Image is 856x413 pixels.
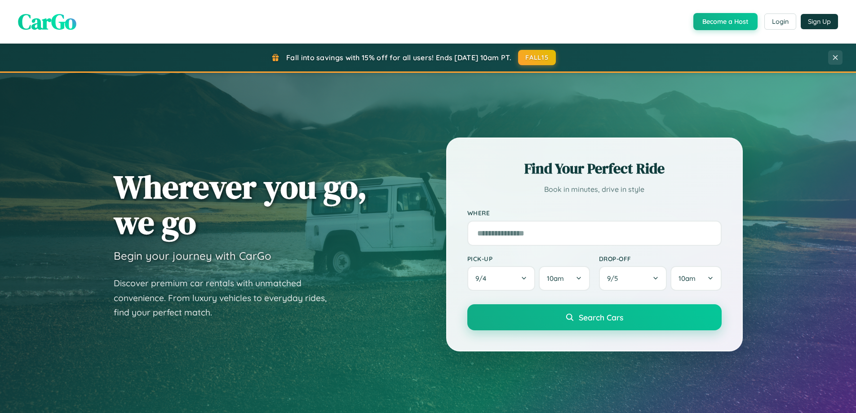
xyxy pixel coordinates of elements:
[670,266,721,291] button: 10am
[607,274,622,283] span: 9 / 5
[114,276,338,320] p: Discover premium car rentals with unmatched convenience. From luxury vehicles to everyday rides, ...
[114,169,367,240] h1: Wherever you go, we go
[547,274,564,283] span: 10am
[579,312,623,322] span: Search Cars
[693,13,758,30] button: Become a Host
[286,53,511,62] span: Fall into savings with 15% off for all users! Ends [DATE] 10am PT.
[518,50,556,65] button: FALL15
[801,14,838,29] button: Sign Up
[467,255,590,262] label: Pick-up
[679,274,696,283] span: 10am
[18,7,76,36] span: CarGo
[467,159,722,178] h2: Find Your Perfect Ride
[475,274,491,283] span: 9 / 4
[467,266,536,291] button: 9/4
[599,266,667,291] button: 9/5
[467,209,722,217] label: Where
[539,266,590,291] button: 10am
[599,255,722,262] label: Drop-off
[764,13,796,30] button: Login
[467,304,722,330] button: Search Cars
[114,249,271,262] h3: Begin your journey with CarGo
[467,183,722,196] p: Book in minutes, drive in style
